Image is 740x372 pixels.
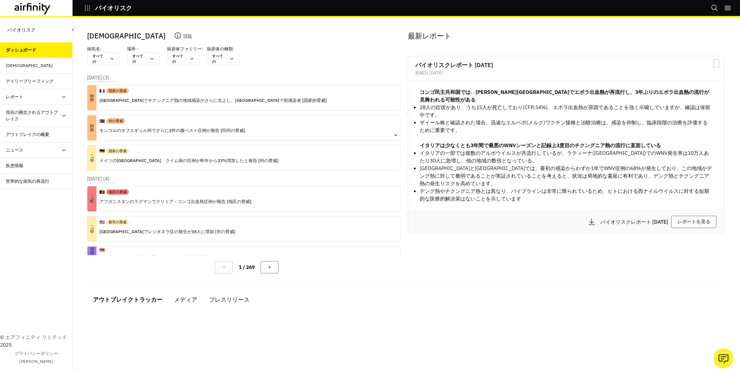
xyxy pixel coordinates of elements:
[711,2,718,14] button: 捜索
[6,109,61,122] div: 現在の懸念されるアウトブレイク
[6,94,23,100] div: レポート
[239,264,255,271] p: 1 / 269
[127,46,140,52] p: 場所：
[671,216,716,228] button: レポートを見る
[212,53,225,64] div: すべての
[108,148,127,154] p: 国家の脅威
[415,62,716,68] h2: バイオリスクレポート [DATE]
[93,294,163,305] div: アウトブレイクトラッカー
[132,53,145,64] div: すべての
[420,149,712,165] p: イタリアの一部では複数のアルボウイルスが共流行しているが、ラティーナ([GEOGRAPHIC_DATA])でのWNV発生率は10万人あたり30人に急増し、他の地域の数倍となっている。
[92,53,106,64] div: すべての
[183,32,192,42] p: 情報
[6,162,23,169] div: 疾患情報
[420,119,712,134] p: ザイール株と確認された場合、迅速なエルベボ(メルク)ワクチン接種と治験治療は、感染を抑制し、臨床段階の治療を評価するために重要です。
[420,165,712,187] p: [GEOGRAPHIC_DATA]と[GEOGRAPHIC_DATA]では、最初の感染からわずか1年でWNV症例の68%が発生しており、この地域がデング熱に対して脆弱であることが実証されているこ...
[420,142,661,149] strong: イタリアは少なくとも3年間で最悪のWNVシーズンと記録上3度目のチクングニア熱の流行に直面している
[108,189,127,195] p: 地区の脅威
[420,89,709,103] strong: コンゴ民主共和国では、[PERSON_NAME][GEOGRAPHIC_DATA]でエボラ出血熱が再流行し、3年ぶりのエボラ出血熱の流行が見舞われる可能性がある
[84,2,132,14] button: バイオリスク
[99,198,251,206] p: アフガニスタンのラグマンでクリミア・コンゴ出血熱症例が報告 [地区の脅威]
[99,148,105,154] p: 🇩🇪
[408,30,723,41] p: 最新レポート
[99,88,105,94] p: 🇫🇷
[600,219,671,224] p: バイオリスクレポート [DATE]
[99,157,279,165] p: ドイツの[GEOGRAPHIC_DATA]、ライム病の症例が昨年から33%増加したと報告 [州の脅威]
[6,62,53,69] div: [DEMOGRAPHIC_DATA]
[68,25,78,34] button: サイドバーを閉じる
[99,189,105,195] p: 🇦🇫
[215,261,233,273] button: 前のページ
[7,23,36,37] p: バイオリスク
[99,247,105,253] p: 🇹🇭
[6,147,23,153] div: ニュース
[108,219,127,225] p: 都市の脅威
[89,154,95,162] font: 低い
[6,131,49,138] div: アウトブレイクの概要
[99,127,245,135] p: モンゴルのホフスギョル州でさらに2件の腺ペスト症例が報告 [同州の脅威]
[15,350,58,357] a: プライバシーポリシー
[174,294,197,305] div: メディア
[420,187,712,203] p: デング熱やチクングニア熱とは異なり、パイプラインは非常に限られているため、ヒトにおける西ナイルウイルスに対する短期的な医療的解決策はないことを示しています
[712,59,721,68] svg: ブックマークレポート
[420,104,712,119] p: 28人の症状があり、うち15人が死亡しており(CFR:54%)、エボラ出血熱が原因であることを強く示唆していますが、確認は保留中です。
[99,253,208,261] p: タイのバンコクで複数の地区にまたがる狂犬病発生警報
[87,74,110,82] p: )
[415,71,716,75] div: 投稿日 [DATE]
[172,53,185,64] div: すべての
[89,94,95,102] font: 適度
[87,74,108,81] font: [DATE] (3
[99,96,327,104] p: [GEOGRAPHIC_DATA]でチクングニア熱の地域感染がさらに北上し、[GEOGRAPHIC_DATA]で初感染者 [国家的脅威]
[87,175,108,182] font: [DATE] (4
[89,195,95,203] font: 高い
[108,88,127,94] p: 国家の脅威
[108,118,123,124] p: 州の脅威
[19,358,53,365] a: [PERSON_NAME]
[99,219,105,226] p: 🇺🇸
[87,46,102,52] p: 病気名:
[89,225,95,233] font: 低い
[6,78,54,84] div: デイリーブリーフィング
[167,46,203,52] p: 病原体ファミリー:
[714,348,733,368] button: アナリストに質問する
[6,47,36,53] div: ダッシュボード
[99,118,105,124] p: 🇲🇳
[87,30,165,41] p: [DEMOGRAPHIC_DATA]
[6,178,49,185] div: 世界的な病気の再流行
[87,175,110,183] p: )
[95,5,132,11] p: バイオリスク
[207,46,234,52] p: 病原体の種類:
[89,124,95,132] font: 適度
[260,261,279,273] button: 次のページ
[209,294,250,305] div: プレスリリース
[99,228,235,236] p: [GEOGRAPHIC_DATA]でレジオネラ症の発生が34人に増加 [市の脅威]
